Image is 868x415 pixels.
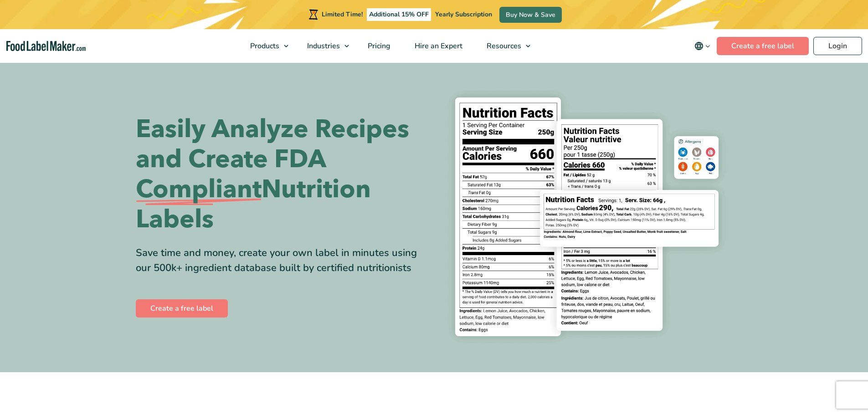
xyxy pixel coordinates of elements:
div: Save time and money, create your own label in minutes using our 500k+ ingredient database built b... [136,246,427,276]
span: Additional 15% OFF [367,8,431,21]
a: Industries [295,29,354,63]
span: Hire an Expert [412,41,463,51]
h1: Easily Analyze Recipes and Create FDA Nutrition Labels [136,114,427,235]
span: Industries [304,41,341,51]
a: Products [238,29,293,63]
a: Buy Now & Save [499,7,562,23]
a: Pricing [356,29,401,63]
span: Pricing [365,41,391,51]
span: Limited Time! [322,10,363,19]
span: Resources [484,41,522,51]
span: Compliant [136,174,262,205]
a: Login [813,37,862,55]
span: Products [247,41,280,51]
span: Yearly Subscription [435,10,492,19]
a: Create a free label [717,37,809,55]
a: Resources [475,29,535,63]
a: Create a free label [136,299,228,318]
a: Hire an Expert [403,29,473,63]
